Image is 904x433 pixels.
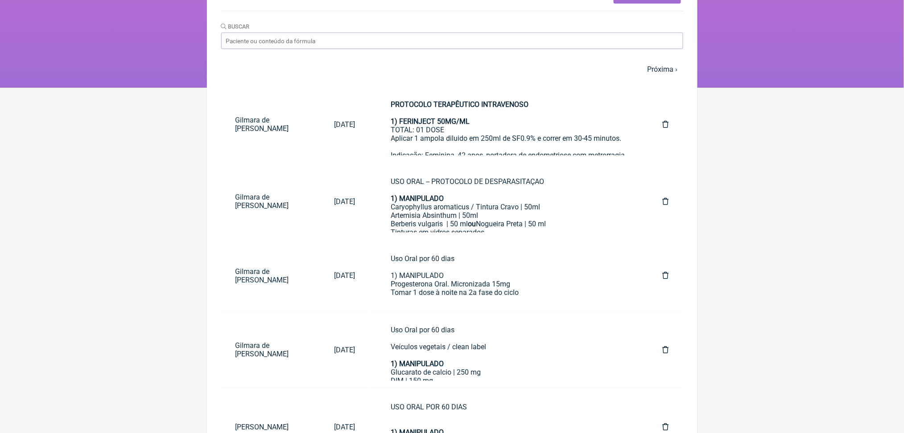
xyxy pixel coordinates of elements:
[391,211,627,220] div: Artemisia Absinthum | 50ml
[376,247,641,304] a: Uso Oral por 60 dias1) MANIPULADOProgesterona Oral. Micronizada 15mgTomar 1 dose à noite na 2a fa...
[320,339,369,361] a: [DATE]
[391,228,627,237] div: Tinturas em vidros separados
[391,117,470,126] strong: 1) FERINJECT 50MG/ML
[221,33,683,49] input: Paciente ou conteúdo da fórmula
[468,220,476,228] strong: ou
[376,170,641,233] a: USO ORAL -- PROTOCOLO DE DESPARASITAÇAO1) MANIPULADOCaryophyllus aromaticus / Tintura Cravo | 50m...
[391,220,627,228] div: Berberis vulgaris | 50 ml Nogueira Preta | 50 ml
[391,376,627,385] div: DIM | 150 mg
[221,109,320,140] a: Gilmara de [PERSON_NAME]
[376,93,641,155] a: PROTOCOLO TERAPÊUTICO INTRAVENOSO1) FERINJECT 50MG/MLTOTAL: 01 DOSEAplicar 1 ampola diluido em 2...
[320,113,369,136] a: [DATE]
[320,264,369,287] a: [DATE]
[221,334,320,365] a: Gilmara de [PERSON_NAME]
[391,368,627,376] div: Glucarato de calcio | 250 mg
[391,100,528,109] strong: PROTOCOLO TERAPÊUTICO INTRAVENOSO
[221,186,320,217] a: Gilmara de [PERSON_NAME]
[391,326,627,351] div: Uso Oral por 60 dias Veículos vegetais / clean label
[221,260,320,291] a: Gilmara de [PERSON_NAME]
[391,203,627,211] div: Caryophyllus aromaticus / Tintura Cravo | 50ml
[648,65,678,74] a: Próxima ›
[391,177,627,203] div: USO ORAL -- PROTOCOLO DE DESPARASITAÇAO
[391,117,627,185] div: TOTAL: 01 DOSE Aplicar 1 ampola diluido em 250ml de SF0.9% e correr em 30-45 minutos. Indicação: ...
[320,190,369,213] a: [DATE]
[391,359,444,368] strong: 1) MANIPULADO
[376,319,641,381] a: Uso Oral por 60 diasVeículos vegetais / clean label1) MANIPULADOGlucarato de calcio | 250 mgDIM |...
[391,194,444,203] strong: 1) MANIPULADO
[221,23,250,30] label: Buscar
[391,254,627,297] div: Uso Oral por 60 dias 1) MANIPULADO Progesterona Oral. Micronizada 15mg Tomar 1 dose à noite na 2a...
[221,60,683,79] nav: pager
